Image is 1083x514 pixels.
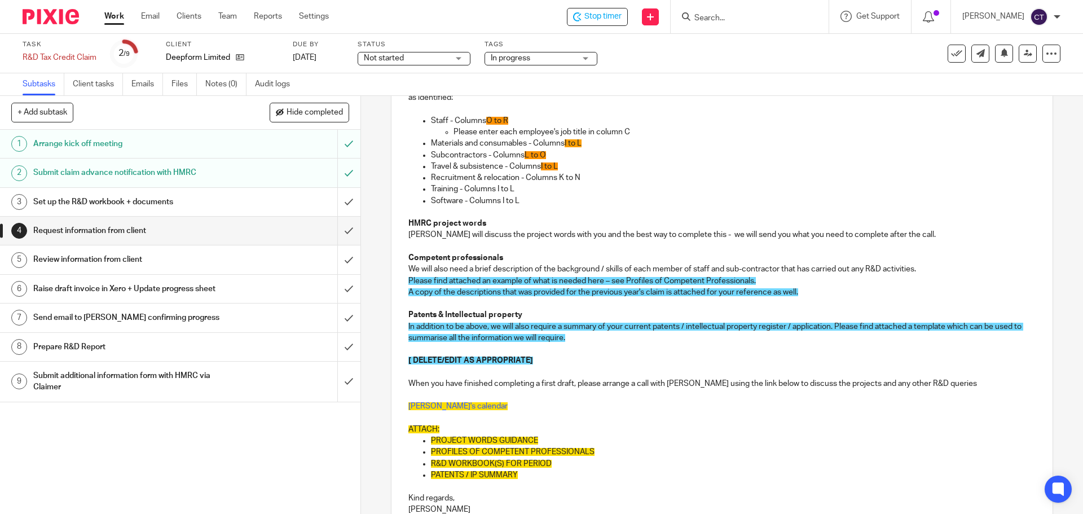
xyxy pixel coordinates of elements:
img: svg%3E [1030,8,1048,26]
a: Subtasks [23,73,64,95]
p: Kind regards, [408,493,1035,504]
label: Status [358,40,470,49]
small: /9 [124,51,130,57]
p: [PERSON_NAME] [962,11,1024,22]
p: Software - Columns I to L [431,195,1035,207]
div: 7 [11,310,27,326]
span: PROFILES OF COMPETENT PROFESSIONALS [431,448,595,456]
a: Work [104,11,124,22]
strong: Patents & Intellectual property [408,311,522,319]
a: Team [218,11,237,22]
span: Hide completed [287,108,343,117]
div: 6 [11,281,27,297]
p: Please enter each employee's job title in column C [454,126,1035,138]
strong: HMRC project words [408,219,486,227]
a: Notes (0) [205,73,246,95]
h1: Prepare R&D Report [33,339,228,355]
span: Please find attached an example of what is needed here – see Profiles of Competent Professionals. [408,277,756,285]
input: Search [693,14,795,24]
label: Task [23,40,96,49]
div: 4 [11,223,27,239]
a: [PERSON_NAME]'s calendar [408,402,508,410]
div: 3 [11,194,27,210]
span: A copy of the descriptions that was provided for the previous year's claim is attached for your r... [408,288,798,296]
span: I to L [565,139,582,147]
h1: Raise draft invoice in Xero + Update progress sheet [33,280,228,297]
span: L to O [525,151,546,159]
span: In progress [491,54,530,62]
label: Due by [293,40,344,49]
span: PROJECT WORDS GUIDANCE [431,437,538,445]
a: Clients [177,11,201,22]
div: Deepform Limited - R&D Tax Credit Claim [567,8,628,26]
div: 2 [118,47,130,60]
div: 5 [11,252,27,268]
button: + Add subtask [11,103,73,122]
span: R&D WORKBOOK(S) FOR PERIOD [431,460,552,468]
h1: Arrange kick off meeting [33,135,228,152]
a: Emails [131,73,163,95]
div: 2 [11,165,27,181]
span: Stop timer [584,11,622,23]
p: Subcontractors - Columns [431,150,1035,161]
label: Client [166,40,279,49]
h1: Set up the R&D workbook + documents [33,194,228,210]
p: [PERSON_NAME] will discuss the project words with you and the best way to complete this - we will... [408,229,1035,240]
div: R&amp;D Tax Credit Claim [23,52,96,63]
a: Client tasks [73,73,123,95]
p: Deepform Limited [166,52,230,63]
span: [ DELETE/EDIT AS APPROPRIATE] [408,357,533,364]
span: [DATE] [293,54,316,61]
a: Reports [254,11,282,22]
a: Files [171,73,197,95]
span: In addition to be above, we will also require a summary of your current patents / intellectual pr... [408,323,1023,342]
p: Materials and consumables - Columns [431,138,1035,149]
p: Recruitment & relocation - Columns K to N [431,172,1035,183]
h1: Send email to [PERSON_NAME] confirming progress [33,309,228,326]
span: ATTACH: [408,425,439,433]
div: 8 [11,339,27,355]
div: 9 [11,374,27,389]
p: When you have finished completing a first draft, please arrange a call with [PERSON_NAME] using t... [408,378,1035,389]
a: Settings [299,11,329,22]
p: Training - Columns I to L [431,183,1035,195]
p: Staff - Columns [431,115,1035,126]
label: Tags [485,40,597,49]
a: Audit logs [255,73,298,95]
button: Hide completed [270,103,349,122]
div: 1 [11,136,27,152]
h1: Submit additional information form with HMRC via Claimer [33,367,228,396]
span: I to L [541,162,558,170]
a: Email [141,11,160,22]
span: Not started [364,54,404,62]
span: PATENTS / IP SUMMARY [431,471,518,479]
h1: Review information from client [33,251,228,268]
img: Pixie [23,9,79,24]
h1: Request information from client [33,222,228,239]
p: Travel & subsistence - Columns [431,161,1035,172]
span: O to R [486,117,508,125]
strong: Competent professionals [408,254,503,262]
span: Get Support [856,12,900,20]
div: R&D Tax Credit Claim [23,52,96,63]
h1: Submit claim advance notification with HMRC [33,164,228,181]
p: We will also need a brief description of the background / skills of each member of staff and sub-... [408,263,1035,275]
